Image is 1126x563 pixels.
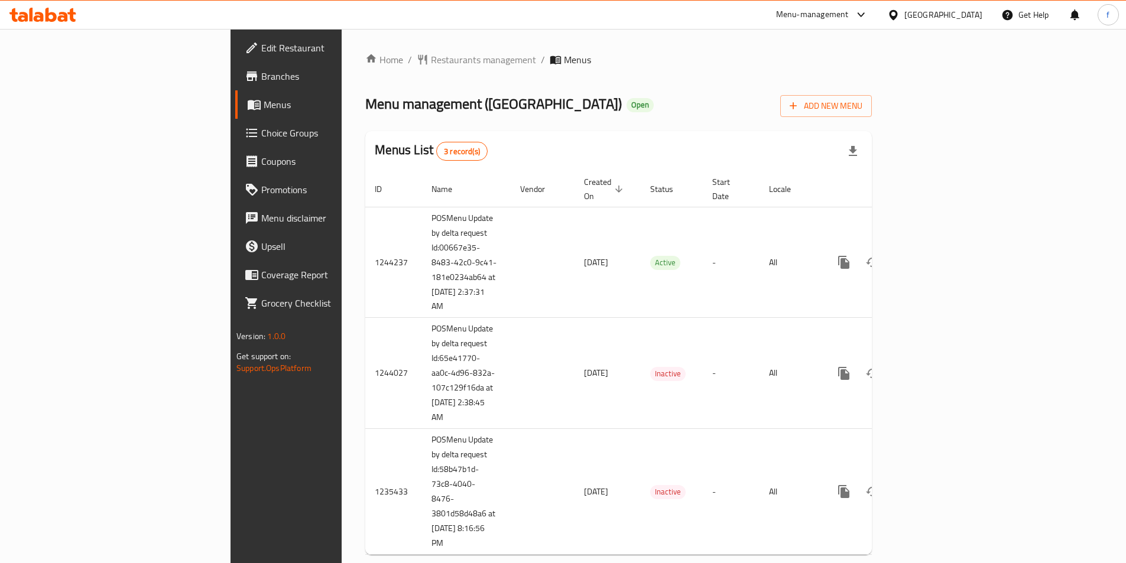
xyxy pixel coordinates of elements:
span: Restaurants management [431,53,536,67]
span: 3 record(s) [437,146,487,157]
span: Coverage Report [261,268,409,282]
button: Add New Menu [780,95,872,117]
a: Upsell [235,232,418,261]
span: Start Date [712,175,745,203]
h2: Menus List [375,141,488,161]
span: Promotions [261,183,409,197]
span: [DATE] [584,484,608,499]
a: Grocery Checklist [235,289,418,317]
span: Menu disclaimer [261,211,409,225]
div: Total records count [436,142,488,161]
span: 1.0.0 [267,328,285,344]
button: more [830,477,858,506]
td: - [703,207,760,318]
span: [DATE] [584,255,608,270]
span: ID [375,182,397,196]
td: POSMenu Update by delta request Id:00667e35-8483-42c0-9c41-181e0234ab64 at [DATE] 2:37:31 AM [422,207,511,318]
td: - [703,318,760,429]
a: Menus [235,90,418,119]
span: [DATE] [584,365,608,380]
button: Change Status [858,248,887,276]
a: Edit Restaurant [235,34,418,62]
a: Coverage Report [235,261,418,289]
table: enhanced table [365,171,953,555]
a: Support.OpsPlatform [236,360,311,376]
td: All [760,207,820,318]
span: Grocery Checklist [261,296,409,310]
span: Open [627,100,654,110]
span: Active [650,256,680,269]
span: Menus [264,97,409,112]
span: Add New Menu [790,99,862,113]
a: Branches [235,62,418,90]
span: Created On [584,175,627,203]
span: Choice Groups [261,126,409,140]
td: POSMenu Update by delta request Id:58b47b1d-73c8-4040-8476-3801d58d48a6 at [DATE] 8:16:56 PM [422,429,511,555]
span: Coupons [261,154,409,168]
span: Version: [236,328,265,344]
span: Status [650,182,689,196]
span: f [1106,8,1109,21]
span: Inactive [650,367,686,380]
span: Vendor [520,182,560,196]
th: Actions [820,171,953,207]
button: more [830,248,858,276]
div: Export file [839,137,867,165]
td: All [760,429,820,555]
span: Edit Restaurant [261,41,409,55]
span: Inactive [650,485,686,499]
button: Change Status [858,477,887,506]
div: Inactive [650,485,686,499]
div: Menu-management [776,8,849,22]
span: Upsell [261,239,409,253]
a: Restaurants management [417,53,536,67]
a: Choice Groups [235,119,418,147]
button: more [830,359,858,388]
li: / [541,53,545,67]
span: Menus [564,53,591,67]
div: [GEOGRAPHIC_DATA] [904,8,982,21]
span: Branches [261,69,409,83]
span: Get support on: [236,349,291,364]
span: Menu management ( [GEOGRAPHIC_DATA] ) [365,90,622,117]
span: Name [431,182,468,196]
td: POSMenu Update by delta request Id:65e41770-aa0c-4d96-832a-107c129f16da at [DATE] 2:38:45 AM [422,318,511,429]
button: Change Status [858,359,887,388]
a: Menu disclaimer [235,204,418,232]
div: Open [627,98,654,112]
td: - [703,429,760,555]
a: Coupons [235,147,418,175]
a: Promotions [235,175,418,204]
span: Locale [769,182,806,196]
td: All [760,318,820,429]
nav: breadcrumb [365,53,872,67]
